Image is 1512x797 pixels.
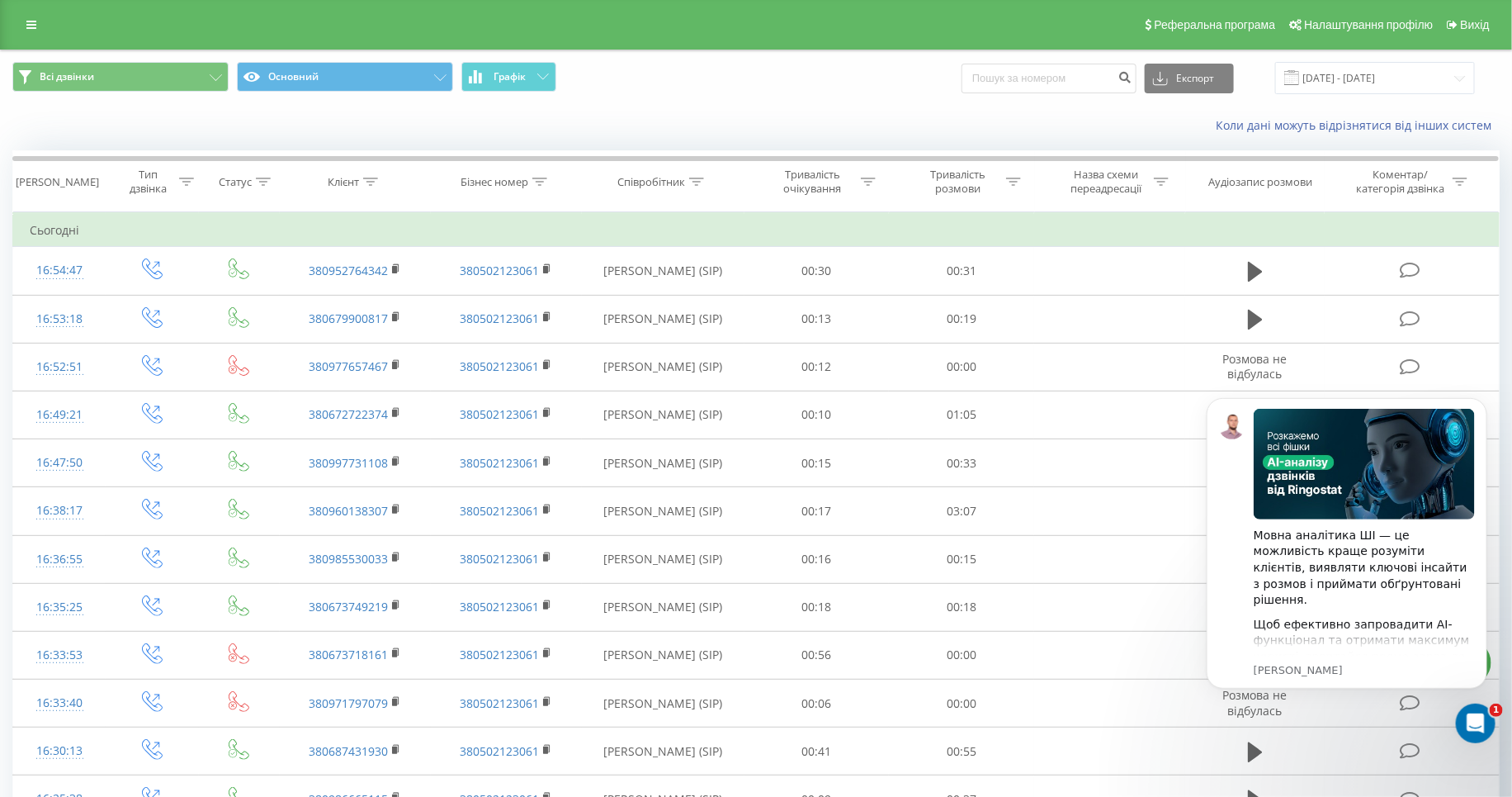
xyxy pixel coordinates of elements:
[889,728,1034,776] td: 00:55
[309,647,388,662] a: 380673718161
[460,406,539,422] a: 380502123061
[582,583,744,631] td: [PERSON_NAME] (SIP)
[30,495,89,527] div: 16:38:17
[768,168,857,196] div: Тривалість очікування
[582,680,744,728] td: [PERSON_NAME] (SIP)
[1061,168,1150,196] div: Назва схеми переадресації
[460,358,539,374] a: 380502123061
[30,351,89,383] div: 16:52:51
[30,591,89,624] div: 16:35:25
[889,295,1034,343] td: 00:19
[1155,18,1276,31] span: Реферальна програма
[494,71,526,83] span: Графік
[744,631,890,679] td: 00:56
[889,247,1034,295] td: 00:31
[309,263,388,278] a: 380952764342
[309,311,388,326] a: 380679900817
[889,583,1034,631] td: 00:18
[744,680,890,728] td: 00:06
[460,263,539,278] a: 380502123061
[889,631,1034,679] td: 00:00
[30,254,89,287] div: 16:54:47
[744,391,890,439] td: 00:10
[744,583,890,631] td: 00:18
[1208,175,1312,189] div: Аудіозапис розмови
[309,358,388,374] a: 380977657467
[744,295,890,343] td: 00:13
[30,735,89,767] div: 16:30:13
[40,70,94,83] span: Всі дзвінки
[582,728,744,776] td: [PERSON_NAME] (SIP)
[914,168,1002,196] div: Тривалість розмови
[582,247,744,295] td: [PERSON_NAME] (SIP)
[582,391,744,439] td: [PERSON_NAME] (SIP)
[13,214,1500,247] td: Сьогодні
[460,311,539,326] a: 380502123061
[1145,64,1234,93] button: Експорт
[744,728,890,776] td: 00:41
[1182,374,1512,752] iframe: Intercom notifications повідомлення
[1304,18,1433,31] span: Налаштування профілю
[309,503,388,519] a: 380960138307
[889,535,1034,583] td: 00:15
[582,295,744,343] td: [PERSON_NAME] (SIP)
[460,455,539,471] a: 380502123061
[889,680,1034,728] td: 00:00
[744,535,890,583] td: 00:16
[744,247,890,295] td: 00:30
[582,439,744,487] td: [PERSON_NAME] (SIP)
[889,487,1034,535] td: 03:07
[460,647,539,662] a: 380502123061
[1352,168,1448,196] div: Коментар/категорія дзвінка
[309,455,388,471] a: 380997731108
[219,175,252,189] div: Статус
[582,631,744,679] td: [PERSON_NAME] (SIP)
[744,439,890,487] td: 00:15
[744,487,890,535] td: 00:17
[744,343,890,391] td: 00:12
[889,391,1034,439] td: 01:05
[309,599,388,614] a: 380673749219
[30,543,89,576] div: 16:36:55
[461,175,528,189] div: Бізнес номер
[889,343,1034,391] td: 00:00
[962,64,1136,93] input: Пошук за номером
[30,447,89,479] div: 16:47:50
[309,743,388,759] a: 380687431930
[30,639,89,671] div: 16:33:53
[12,62,229,92] button: Всі дзвінки
[120,168,176,196] div: Тип дзвінка
[582,535,744,583] td: [PERSON_NAME] (SIP)
[461,62,556,92] button: Графік
[309,695,388,711] a: 380971797079
[460,743,539,759] a: 380502123061
[309,406,388,422] a: 380672722374
[309,551,388,567] a: 380985530033
[460,599,539,614] a: 380502123061
[460,503,539,519] a: 380502123061
[328,175,359,189] div: Клієнт
[16,175,99,189] div: [PERSON_NAME]
[582,343,744,391] td: [PERSON_NAME] (SIP)
[1490,704,1503,717] span: 1
[30,303,89,335] div: 16:53:18
[582,487,744,535] td: [PERSON_NAME] (SIP)
[1456,704,1495,743] iframe: Intercom live chat
[1461,18,1490,31] span: Вихід
[889,439,1034,487] td: 00:33
[617,175,685,189] div: Співробітник
[460,551,539,567] a: 380502123061
[30,399,89,431] div: 16:49:21
[1216,117,1500,133] a: Коли дані можуть відрізнятися вiд інших систем
[1223,351,1288,382] span: Розмова не відбулась
[30,687,89,719] div: 16:33:40
[460,695,539,711] a: 380502123061
[237,62,453,92] button: Основний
